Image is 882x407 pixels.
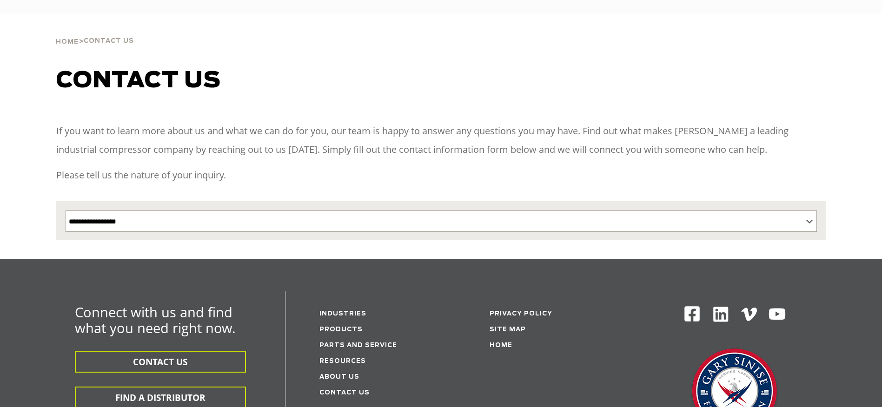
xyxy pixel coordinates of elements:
[56,122,826,159] p: If you want to learn more about us and what we can do for you, our team is happy to answer any qu...
[56,14,134,49] div: >
[319,390,370,396] a: Contact Us
[319,342,397,348] a: Parts and service
[319,374,359,380] a: About Us
[741,308,757,321] img: Vimeo
[683,305,701,322] img: Facebook
[56,39,79,45] span: Home
[75,351,246,373] button: CONTACT US
[84,38,134,44] span: Contact Us
[319,327,363,333] a: Products
[490,342,512,348] a: Home
[56,166,826,184] p: Please tell us the nature of your inquiry.
[56,70,221,92] span: Contact us
[490,327,526,333] a: Site Map
[768,305,786,323] img: Youtube
[75,303,236,337] span: Connect with us and find what you need right now.
[319,358,366,364] a: Resources
[56,37,79,46] a: Home
[319,311,366,317] a: Industries
[712,305,730,323] img: Linkedin
[490,311,552,317] a: Privacy Policy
